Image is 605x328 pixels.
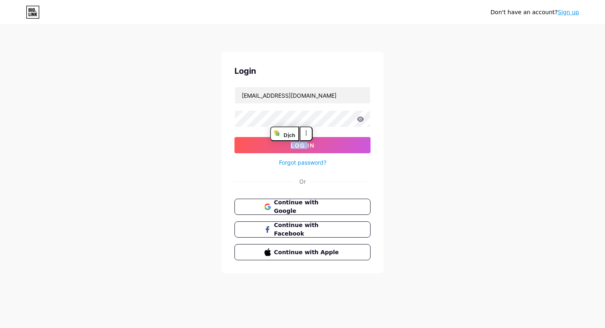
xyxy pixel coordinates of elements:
[274,248,341,257] span: Continue with Apple
[234,65,371,77] div: Login
[274,221,341,238] span: Continue with Facebook
[234,221,371,238] button: Continue with Facebook
[234,137,371,153] button: Log In
[299,177,306,186] div: Or
[234,244,371,260] button: Continue with Apple
[234,199,371,215] button: Continue with Google
[558,9,579,15] a: Sign up
[291,142,315,149] span: Log In
[490,8,579,17] div: Don't have an account?
[279,158,326,167] a: Forgot password?
[274,198,341,215] span: Continue with Google
[235,87,370,103] input: Username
